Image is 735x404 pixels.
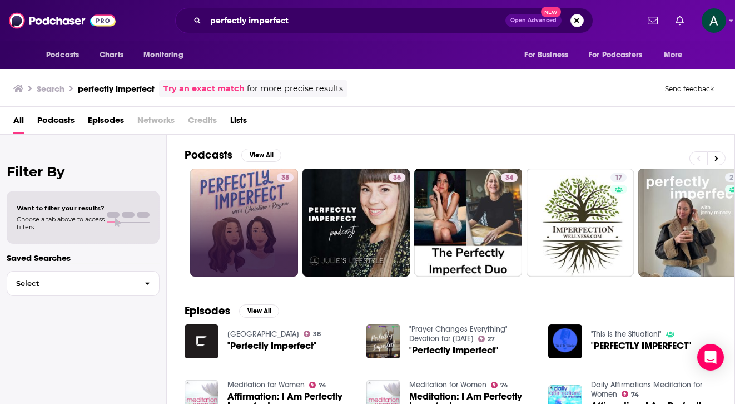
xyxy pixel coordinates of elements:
span: Charts [100,47,123,63]
a: 74 [309,382,327,388]
span: 36 [393,173,401,184]
span: Open Advanced [510,18,557,23]
button: open menu [582,45,658,66]
span: 17 [615,173,622,184]
button: View All [239,304,279,318]
a: 74 [491,382,509,388]
a: "Perfectly Imperfect" [409,346,498,355]
a: Show notifications dropdown [671,11,688,30]
a: 36 [389,173,405,182]
a: "Perfectly Imperfect" [227,341,316,351]
a: EpisodesView All [185,304,279,318]
h3: perfectly imperfect [78,83,155,94]
a: 17 [610,173,627,182]
button: Open AdvancedNew [505,14,562,27]
img: "PERFECTLY IMPERFECT" [548,324,582,358]
span: For Podcasters [589,47,642,63]
a: All [13,111,24,134]
button: open menu [136,45,197,66]
span: Logged in as ashley88139 [702,8,726,33]
a: CWC Bay Area [227,329,299,339]
span: Select [7,280,136,287]
a: Episodes [88,111,124,134]
span: Podcasts [46,47,79,63]
p: Saved Searches [7,253,160,263]
span: Credits [188,111,217,134]
button: View All [241,149,281,162]
span: 38 [313,332,321,337]
span: 38 [281,173,289,184]
img: User Profile [702,8,726,33]
a: 38 [190,169,298,277]
span: Want to filter your results? [17,204,105,212]
span: for more precise results [247,82,343,95]
span: 74 [319,383,326,388]
h2: Filter By [7,164,160,180]
button: Show profile menu [702,8,726,33]
a: Podcasts [37,111,75,134]
h2: Episodes [185,304,230,318]
a: Show notifications dropdown [643,11,662,30]
h2: Podcasts [185,148,232,162]
span: More [664,47,683,63]
a: Meditation for Women [227,380,305,390]
span: 2 [729,173,733,184]
img: Podchaser - Follow, Share and Rate Podcasts [9,10,116,31]
span: 27 [488,337,495,342]
span: Choose a tab above to access filters. [17,215,105,231]
div: Search podcasts, credits, & more... [175,8,593,33]
img: "Perfectly Imperfect" [366,324,400,358]
a: 27 [478,336,495,342]
button: Send feedback [662,84,717,93]
a: Lists [230,111,247,134]
a: 34 [501,173,518,182]
input: Search podcasts, credits, & more... [206,12,505,29]
a: 38 [304,331,321,337]
button: Select [7,271,160,296]
button: open menu [656,45,697,66]
a: Meditation for Women [409,380,486,390]
span: New [541,7,561,17]
a: PodcastsView All [185,148,281,162]
a: 74 [622,391,639,397]
button: open menu [38,45,93,66]
span: Monitoring [143,47,183,63]
a: "This Is the Situation!" [591,329,662,339]
span: Networks [137,111,175,134]
a: 36 [302,169,410,277]
a: "Prayer Changes Everything" Devotion for Today [409,324,508,343]
a: 17 [527,169,634,277]
span: 34 [505,173,513,184]
a: Daily Affirmations Meditation for Women [591,380,702,399]
a: "PERFECTLY IMPERFECT" [591,341,691,351]
div: Open Intercom Messenger [697,344,724,371]
a: Charts [92,45,130,66]
img: "Perfectly Imperfect" [185,324,218,358]
a: 34 [414,169,522,277]
button: open menu [517,45,582,66]
span: 74 [500,383,508,388]
span: For Business [524,47,568,63]
h3: Search [37,83,64,94]
a: Try an exact match [163,82,245,95]
a: 38 [277,173,294,182]
span: 74 [631,392,639,397]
